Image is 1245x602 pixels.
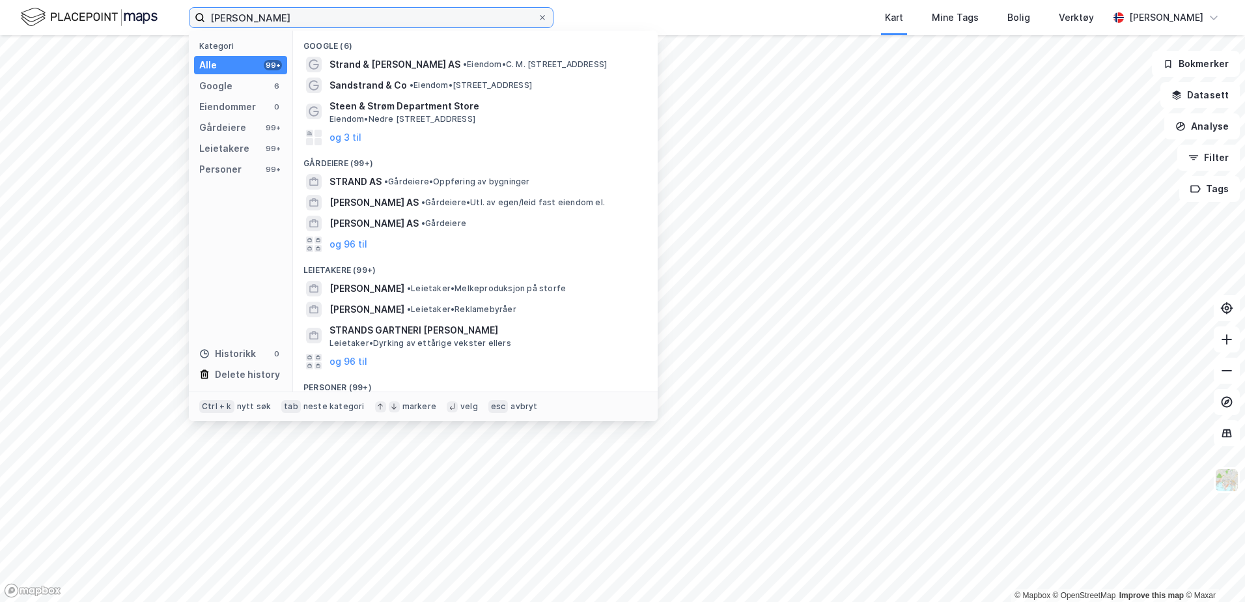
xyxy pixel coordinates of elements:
div: Gårdeiere (99+) [293,148,658,171]
div: Gårdeiere [199,120,246,136]
a: Improve this map [1119,591,1184,600]
button: Filter [1177,145,1240,171]
iframe: Chat Widget [1180,539,1245,602]
div: 99+ [264,122,282,133]
button: og 96 til [329,354,367,369]
div: Historikk [199,346,256,362]
span: Gårdeiere • Oppføring av bygninger [384,177,530,187]
span: • [407,304,411,314]
div: Kategori [199,41,287,51]
button: Tags [1179,176,1240,202]
a: OpenStreetMap [1053,591,1116,600]
button: Bokmerker [1152,51,1240,77]
div: 99+ [264,60,282,70]
div: [PERSON_NAME] [1129,10,1203,25]
button: Datasett [1160,82,1240,108]
div: Personer [199,162,242,177]
span: Gårdeiere [421,218,466,229]
span: [PERSON_NAME] [329,302,404,317]
a: Mapbox [1014,591,1050,600]
span: • [421,218,425,228]
div: velg [460,401,478,412]
div: markere [402,401,436,412]
div: Leietakere (99+) [293,255,658,278]
div: Personer (99+) [293,372,658,395]
div: Delete history [215,367,280,382]
div: esc [488,400,509,413]
span: [PERSON_NAME] AS [329,195,419,210]
div: avbryt [511,401,537,412]
div: Kart [885,10,903,25]
div: Kontrollprogram for chat [1180,539,1245,602]
div: Ctrl + k [199,400,234,413]
input: Søk på adresse, matrikkel, gårdeiere, leietakere eller personer [205,8,537,27]
span: Steen & Strøm Department Store [329,98,642,114]
span: STRAND AS [329,174,382,190]
span: • [463,59,467,69]
span: Eiendom • [STREET_ADDRESS] [410,80,532,91]
div: 6 [272,81,282,91]
div: Mine Tags [932,10,979,25]
div: Bolig [1007,10,1030,25]
span: • [421,197,425,207]
div: 0 [272,102,282,112]
span: • [410,80,413,90]
span: Eiendom • Nedre [STREET_ADDRESS] [329,114,475,124]
span: STRANDS GARTNERI [PERSON_NAME] [329,322,642,338]
img: Z [1214,468,1239,493]
span: Eiendom • C. M. [STREET_ADDRESS] [463,59,607,70]
div: Eiendommer [199,99,256,115]
div: Leietakere [199,141,249,156]
span: Leietaker • Dyrking av ettårige vekster ellers [329,338,511,349]
span: Strand & [PERSON_NAME] AS [329,57,460,72]
button: og 3 til [329,130,361,145]
span: [PERSON_NAME] AS [329,216,419,231]
button: og 96 til [329,236,367,252]
button: Analyse [1164,113,1240,139]
div: 0 [272,349,282,359]
span: [PERSON_NAME] [329,281,404,296]
div: 99+ [264,164,282,175]
div: Alle [199,57,217,73]
span: Leietaker • Reklamebyråer [407,304,516,315]
span: • [384,177,388,186]
div: 99+ [264,143,282,154]
span: • [407,283,411,293]
div: neste kategori [303,401,365,412]
img: logo.f888ab2527a4732fd821a326f86c7f29.svg [21,6,158,29]
div: Verktøy [1059,10,1094,25]
div: Google (6) [293,31,658,54]
span: Sandstrand & Co [329,78,407,93]
div: tab [281,400,301,413]
div: nytt søk [237,401,272,412]
span: Leietaker • Melkeproduksjon på storfe [407,283,566,294]
span: Gårdeiere • Utl. av egen/leid fast eiendom el. [421,197,605,208]
a: Mapbox homepage [4,583,61,598]
div: Google [199,78,232,94]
